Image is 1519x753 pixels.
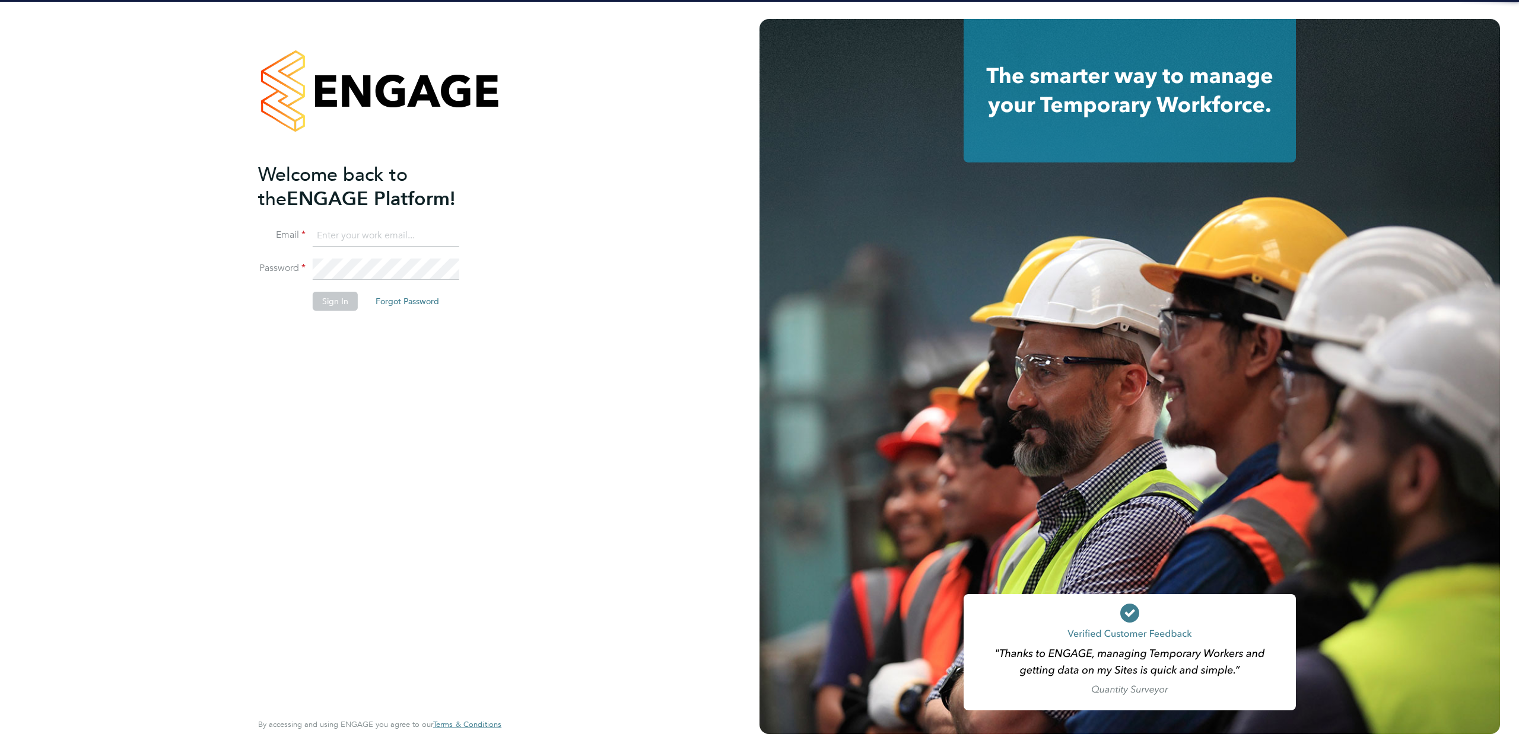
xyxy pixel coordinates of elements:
[313,225,459,247] input: Enter your work email...
[366,292,449,311] button: Forgot Password
[313,292,358,311] button: Sign In
[258,162,490,211] h2: ENGAGE Platform!
[258,719,501,729] span: By accessing and using ENGAGE you agree to our
[433,720,501,729] a: Terms & Conditions
[258,163,408,210] span: Welcome back to the
[258,229,306,241] label: Email
[258,262,306,275] label: Password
